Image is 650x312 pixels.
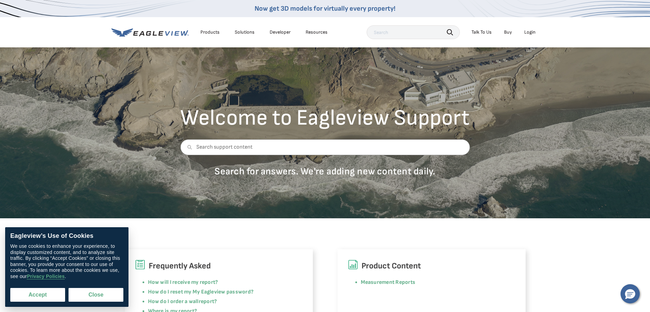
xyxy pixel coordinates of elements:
div: We use cookies to enhance your experience, to display customized content, and to analyze site tra... [10,243,123,279]
a: Privacy Policies [27,274,64,279]
button: Accept [10,288,65,302]
button: Close [69,288,123,302]
a: How will I receive my report? [148,279,218,286]
a: report [199,298,214,305]
div: Products [200,29,220,35]
a: ? [214,298,217,305]
a: Now get 3D models for virtually every property! [255,4,395,13]
button: Hello, have a question? Let’s chat. [621,284,640,303]
div: Resources [306,29,328,35]
h2: Welcome to Eagleview Support [180,107,470,129]
a: Developer [270,29,291,35]
div: Solutions [235,29,255,35]
input: Search support content [180,139,470,155]
div: Eagleview’s Use of Cookies [10,232,123,240]
a: How do I reset my My Eagleview password? [148,289,254,295]
a: Measurement Reports [361,279,416,286]
div: Talk To Us [471,29,492,35]
p: Search for answers. We're adding new content daily. [180,165,470,177]
input: Search [367,25,460,39]
div: Login [524,29,536,35]
h6: Frequently Asked [135,259,303,273]
a: Buy [504,29,512,35]
a: How do I order a wall [148,298,199,305]
h6: Product Content [348,259,515,273]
